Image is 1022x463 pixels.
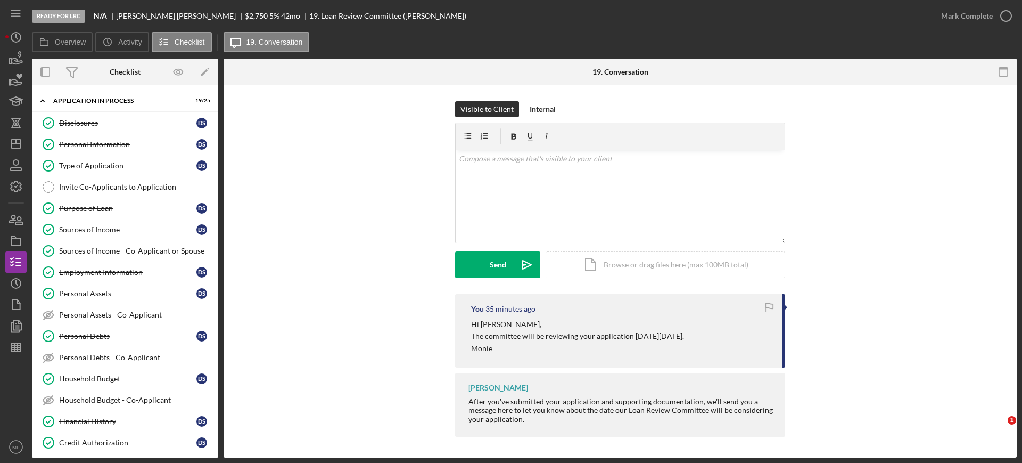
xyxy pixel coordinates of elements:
div: 42 mo [281,12,300,20]
button: Activity [95,32,149,52]
button: Mark Complete [930,5,1017,27]
div: Internal [530,101,556,117]
div: D S [196,288,207,299]
div: After you've submitted your application and supporting documentation, we'll send you a message he... [468,397,774,423]
div: Checklist [110,68,141,76]
div: Personal Debts [59,332,196,340]
div: Personal Assets [59,289,196,298]
div: 19. Conversation [592,68,648,76]
div: D S [196,224,207,235]
a: Sources of IncomeDS [37,219,213,240]
div: D S [196,160,207,171]
b: N/A [94,12,107,20]
a: Personal DebtsDS [37,326,213,347]
div: Invite Co-Applicants to Application [59,183,212,191]
text: MF [12,444,20,450]
label: Activity [118,38,142,46]
div: Household Budget - Co-Applicant [59,396,212,404]
div: Sources of Income - Co-Applicant or Spouse [59,247,212,255]
div: [PERSON_NAME] [PERSON_NAME] [116,12,245,20]
div: Personal Assets - Co-Applicant [59,311,212,319]
span: $2,750 [245,11,268,20]
iframe: Intercom live chat [986,416,1011,442]
div: Household Budget [59,375,196,383]
div: Personal Information [59,140,196,149]
label: Checklist [175,38,205,46]
a: Personal InformationDS [37,134,213,155]
button: MF [5,436,27,458]
div: Purpose of Loan [59,204,196,213]
span: 1 [1008,416,1016,425]
div: You [471,305,484,313]
div: D S [196,437,207,448]
p: Hi [PERSON_NAME], [471,319,684,330]
a: Type of ApplicationDS [37,155,213,176]
div: Personal Debts - Co-Applicant [59,353,212,362]
a: Employment InformationDS [37,262,213,283]
div: D S [196,139,207,150]
a: Household Budget - Co-Applicant [37,389,213,411]
p: Monie [471,343,684,354]
div: Sources of Income [59,225,196,234]
div: 5 % [269,12,279,20]
a: Personal Assets - Co-Applicant [37,304,213,326]
div: [PERSON_NAME] [468,384,528,392]
div: Employment Information [59,268,196,277]
div: D S [196,331,207,342]
div: Credit Authorization [59,438,196,447]
a: Sources of Income - Co-Applicant or Spouse [37,240,213,262]
div: Disclosures [59,119,196,127]
a: Personal Debts - Co-Applicant [37,347,213,368]
a: Household BudgetDS [37,368,213,389]
a: Invite Co-Applicants to Application [37,176,213,198]
div: 19 / 25 [191,98,210,104]
time: 2025-09-20 18:56 [485,305,535,313]
div: Type of Application [59,161,196,170]
button: Internal [524,101,561,117]
p: The committee will be reviewing your application [DATE][DATE]. [471,330,684,342]
div: D S [196,416,207,427]
div: D S [196,373,207,384]
a: Purpose of LoanDS [37,198,213,219]
button: Visible to Client [455,101,519,117]
div: Application In Process [53,98,184,104]
div: D S [196,267,207,278]
a: Credit AuthorizationDS [37,432,213,453]
button: Checklist [152,32,212,52]
div: Mark Complete [941,5,993,27]
div: D S [196,118,207,128]
a: Personal AssetsDS [37,283,213,304]
label: 19. Conversation [246,38,303,46]
div: 19. Loan Review Committee ([PERSON_NAME]) [309,12,466,20]
a: Financial HistoryDS [37,411,213,432]
div: D S [196,203,207,214]
button: Overview [32,32,93,52]
div: Visible to Client [460,101,514,117]
button: 19. Conversation [224,32,310,52]
div: Send [490,251,506,278]
a: DisclosuresDS [37,112,213,134]
div: Financial History [59,417,196,426]
div: Ready for LRC [32,10,85,23]
label: Overview [55,38,86,46]
button: Send [455,251,540,278]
